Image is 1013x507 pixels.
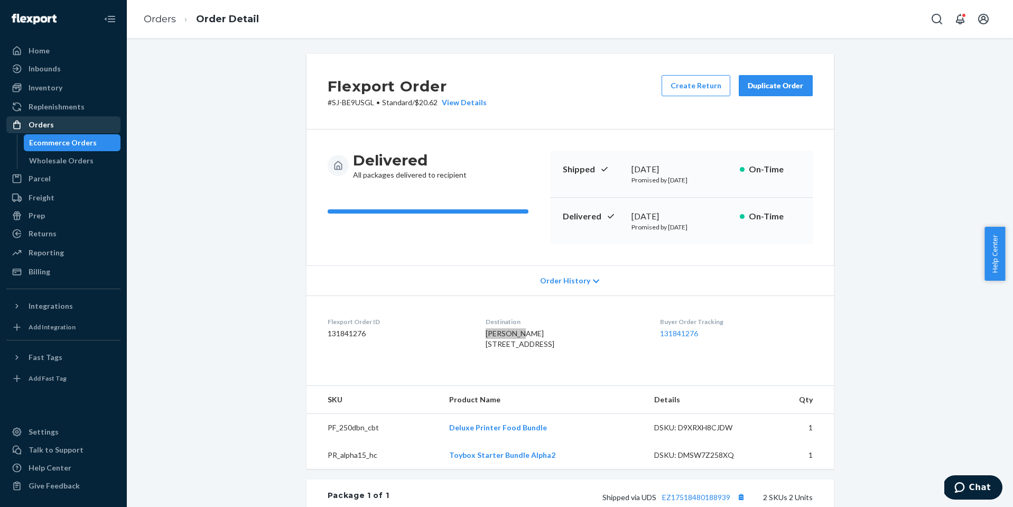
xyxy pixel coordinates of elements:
[6,298,120,315] button: Integrations
[12,14,57,24] img: Flexport logo
[6,263,120,280] a: Billing
[29,45,50,56] div: Home
[749,163,800,176] p: On-Time
[135,4,267,35] ol: breadcrumbs
[631,223,731,232] p: Promised by [DATE]
[739,75,813,96] button: Duplicate Order
[29,119,54,130] div: Orders
[6,423,120,440] a: Settings
[646,386,762,414] th: Details
[353,151,467,180] div: All packages delivered to recipient
[29,463,71,473] div: Help Center
[654,450,754,460] div: DSKU: DMSW7Z258XQ
[29,192,54,203] div: Freight
[6,170,120,187] a: Parcel
[660,317,812,326] dt: Buyer Order Tracking
[761,386,833,414] th: Qty
[761,414,833,442] td: 1
[654,422,754,433] div: DSKU: D9XRXH8CJDW
[6,349,120,366] button: Fast Tags
[389,490,812,504] div: 2 SKUs 2 Units
[6,116,120,133] a: Orders
[306,414,441,442] td: PF_250dbn_cbt
[328,490,389,504] div: Package 1 of 1
[926,8,947,30] button: Open Search Box
[29,266,50,277] div: Billing
[944,475,1002,502] iframe: Opens a widget where you can chat to one of our agents
[29,481,80,491] div: Give Feedback
[306,386,441,414] th: SKU
[328,317,469,326] dt: Flexport Order ID
[328,97,487,108] p: # SJ-BE9USGL / $20.62
[6,477,120,494] button: Give Feedback
[761,441,833,469] td: 1
[6,60,120,77] a: Inbounds
[441,386,646,414] th: Product Name
[950,8,971,30] button: Open notifications
[449,450,555,459] a: Toybox Starter Bundle Alpha2
[602,493,748,502] span: Shipped via UDS
[6,244,120,261] a: Reporting
[29,137,97,148] div: Ecommerce Orders
[196,13,259,25] a: Order Detail
[24,134,121,151] a: Ecommerce Orders
[29,247,64,258] div: Reporting
[29,427,59,437] div: Settings
[29,82,62,93] div: Inventory
[6,79,120,96] a: Inventory
[29,155,94,166] div: Wholesale Orders
[353,151,467,170] h3: Delivered
[6,189,120,206] a: Freight
[631,163,731,176] div: [DATE]
[382,98,412,107] span: Standard
[563,210,623,223] p: Delivered
[6,370,120,387] a: Add Fast Tag
[99,8,120,30] button: Close Navigation
[328,75,487,97] h2: Flexport Order
[6,441,120,458] button: Talk to Support
[376,98,380,107] span: •
[735,490,748,504] button: Copy tracking number
[29,352,62,363] div: Fast Tags
[29,228,57,239] div: Returns
[660,329,698,338] a: 131841276
[306,441,441,469] td: PR_alpha15_hc
[29,301,73,311] div: Integrations
[6,207,120,224] a: Prep
[973,8,994,30] button: Open account menu
[631,210,731,223] div: [DATE]
[984,227,1005,281] button: Help Center
[144,13,176,25] a: Orders
[29,374,67,383] div: Add Fast Tag
[438,97,487,108] button: View Details
[662,75,730,96] button: Create Return
[486,329,554,348] span: [PERSON_NAME] [STREET_ADDRESS]
[24,152,121,169] a: Wholesale Orders
[6,225,120,242] a: Returns
[29,173,51,184] div: Parcel
[749,210,800,223] p: On-Time
[6,42,120,59] a: Home
[328,328,469,339] dd: 131841276
[449,423,547,432] a: Deluxe Printer Food Bundle
[6,319,120,336] a: Add Integration
[29,210,45,221] div: Prep
[631,176,731,185] p: Promised by [DATE]
[29,445,83,455] div: Talk to Support
[540,275,590,286] span: Order History
[29,102,85,112] div: Replenishments
[6,98,120,115] a: Replenishments
[563,163,623,176] p: Shipped
[748,80,804,91] div: Duplicate Order
[29,322,76,331] div: Add Integration
[486,317,643,326] dt: Destination
[662,493,730,502] a: EZ17518480188939
[6,459,120,476] a: Help Center
[29,63,61,74] div: Inbounds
